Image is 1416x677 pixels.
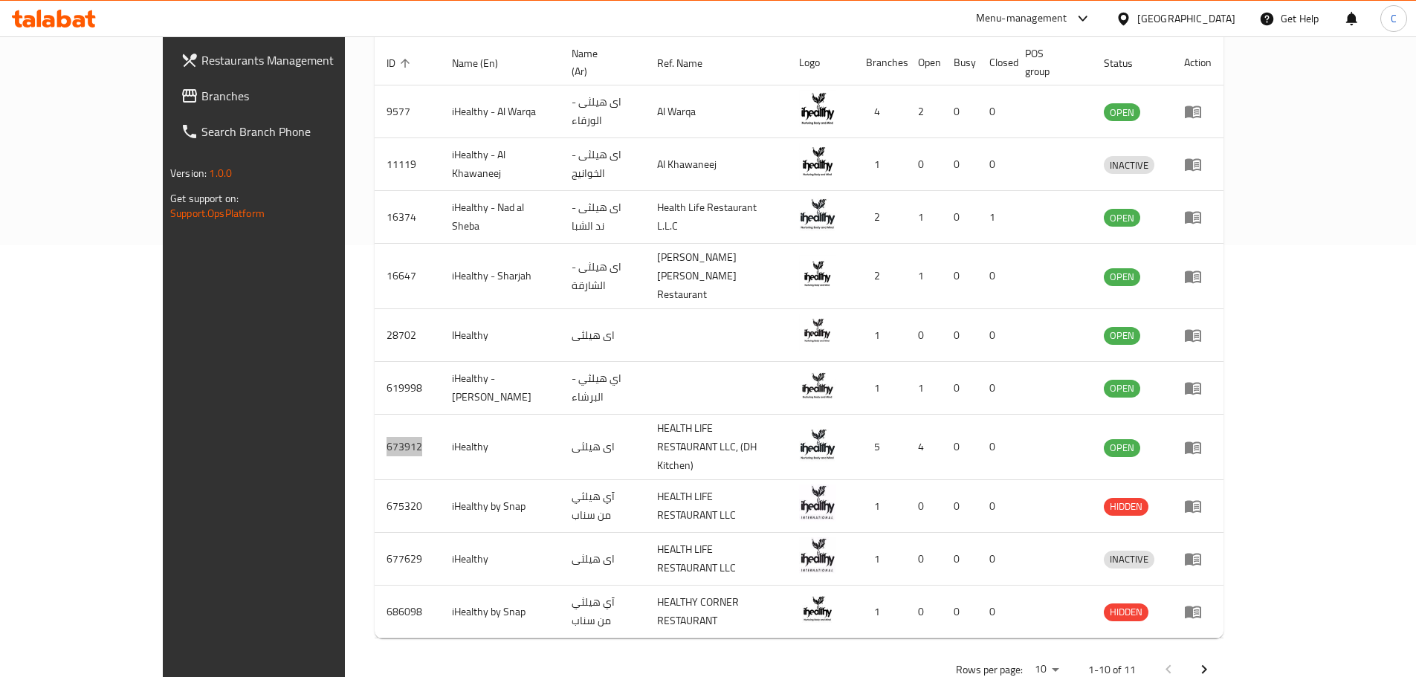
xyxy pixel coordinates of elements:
[906,191,942,244] td: 1
[1104,268,1140,285] span: OPEN
[906,480,942,533] td: 0
[1104,380,1140,397] span: OPEN
[645,480,787,533] td: HEALTH LIFE RESTAURANT LLC
[1184,550,1212,568] div: Menu
[799,255,836,292] img: iHealthy - Sharjah
[440,85,560,138] td: iHealthy - Al Warqa
[1104,551,1154,568] span: INACTIVE
[375,138,440,191] td: 11119
[1104,439,1140,456] span: OPEN
[1104,210,1140,227] span: OPEN
[375,244,440,309] td: 16647
[572,45,627,80] span: Name (Ar)
[560,480,644,533] td: آي هيلثي من سناب
[906,309,942,362] td: 0
[440,362,560,415] td: iHealthy - [PERSON_NAME]
[942,40,977,85] th: Busy
[1104,104,1140,121] span: OPEN
[854,191,906,244] td: 2
[906,40,942,85] th: Open
[799,426,836,463] img: iHealthy
[375,85,440,138] td: 9577
[942,138,977,191] td: 0
[799,143,836,180] img: iHealthy - Al Khawaneej
[560,362,644,415] td: اي هيلثي - البرشاء
[201,87,387,105] span: Branches
[560,244,644,309] td: اى هيلثى - الشارقة
[375,191,440,244] td: 16374
[854,586,906,638] td: 1
[854,244,906,309] td: 2
[645,244,787,309] td: [PERSON_NAME] [PERSON_NAME] Restaurant
[375,362,440,415] td: 619998
[375,586,440,638] td: 686098
[560,191,644,244] td: اى هيلثى - ند الشبا
[906,586,942,638] td: 0
[645,415,787,480] td: HEALTH LIFE RESTAURANT LLC, (DH Kitchen)
[375,480,440,533] td: 675320
[976,10,1067,27] div: Menu-management
[854,480,906,533] td: 1
[854,533,906,586] td: 1
[452,54,517,72] span: Name (En)
[1104,103,1140,121] div: OPEN
[977,138,1013,191] td: 0
[375,415,440,480] td: 673912
[375,40,1223,638] table: enhanced table
[201,123,387,140] span: Search Branch Phone
[1104,54,1152,72] span: Status
[942,362,977,415] td: 0
[1184,155,1212,173] div: Menu
[170,189,239,208] span: Get support on:
[645,191,787,244] td: Health Life Restaurant L.L.C
[170,163,207,183] span: Version:
[1104,603,1148,621] div: HIDDEN
[977,191,1013,244] td: 1
[387,54,415,72] span: ID
[1184,379,1212,397] div: Menu
[170,204,265,223] a: Support.OpsPlatform
[560,85,644,138] td: اى هيلثى - الورقاء
[942,415,977,480] td: 0
[977,533,1013,586] td: 0
[1104,439,1140,457] div: OPEN
[169,78,399,114] a: Branches
[799,537,836,574] img: iHealthy
[977,85,1013,138] td: 0
[977,244,1013,309] td: 0
[906,85,942,138] td: 2
[1104,551,1154,569] div: INACTIVE
[440,244,560,309] td: iHealthy - Sharjah
[787,40,854,85] th: Logo
[645,138,787,191] td: Al Khawaneej
[977,586,1013,638] td: 0
[645,85,787,138] td: Al Warqa
[657,54,722,72] span: Ref. Name
[942,309,977,362] td: 0
[977,40,1013,85] th: Closed
[645,586,787,638] td: HEALTHY CORNER RESTAURANT
[1104,380,1140,398] div: OPEN
[1172,40,1223,85] th: Action
[440,586,560,638] td: iHealthy by Snap
[560,309,644,362] td: اى هيلثى
[854,309,906,362] td: 1
[169,42,399,78] a: Restaurants Management
[1104,498,1148,515] span: HIDDEN
[942,533,977,586] td: 0
[169,114,399,149] a: Search Branch Phone
[854,85,906,138] td: 4
[209,163,232,183] span: 1.0.0
[440,480,560,533] td: iHealthy by Snap
[1184,497,1212,515] div: Menu
[440,415,560,480] td: iHealthy
[560,415,644,480] td: اى هيلثى
[1184,208,1212,226] div: Menu
[1137,10,1235,27] div: [GEOGRAPHIC_DATA]
[1104,157,1154,174] span: INACTIVE
[906,362,942,415] td: 1
[906,415,942,480] td: 4
[977,480,1013,533] td: 0
[560,138,644,191] td: اى هيلثى - الخوانيج
[854,415,906,480] td: 5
